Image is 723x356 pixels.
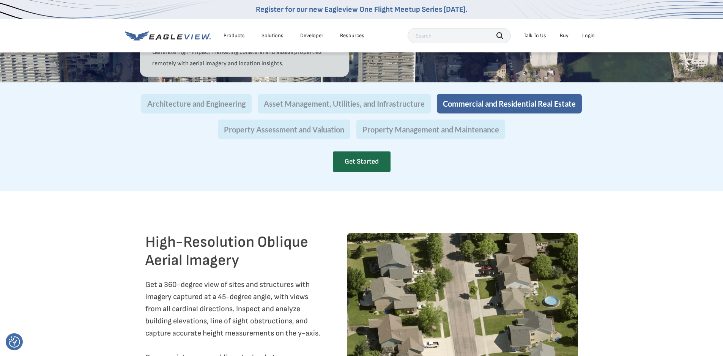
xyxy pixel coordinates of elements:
[256,5,468,14] a: Register for our new Eagleview One Flight Meetup Series [DATE].
[524,32,546,39] div: Talk To Us
[333,151,391,172] a: Get Started
[261,32,284,39] div: Solutions
[258,94,431,113] button: Asset Management, Utilities, and Infrastructure
[152,47,337,69] p: Generate high-impact marketing collateral and assess properties remotely with aerial imagery and ...
[141,94,252,113] button: Architecture and Engineering
[9,336,20,348] img: Revisit consent button
[340,32,364,39] div: Resources
[9,336,20,348] button: Consent Preferences
[300,32,323,39] a: Developer
[356,120,505,139] button: Property Management and Maintenance
[560,32,569,39] a: Buy
[408,28,511,43] input: Search
[582,32,595,39] div: Login
[218,120,350,139] button: Property Assessment and Valuation
[145,233,323,269] h2: High-Resolution Oblique Aerial Imagery
[224,32,245,39] div: Products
